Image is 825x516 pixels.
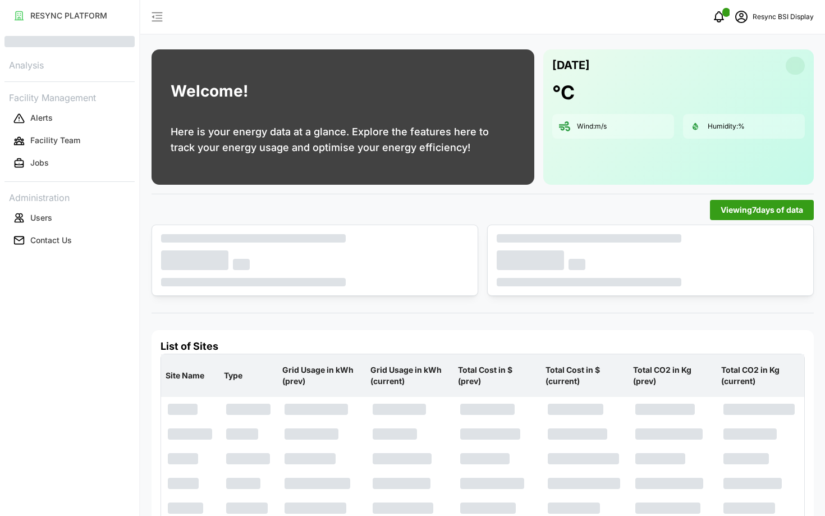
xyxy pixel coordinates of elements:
p: Administration [4,189,135,205]
h1: °C [552,80,575,105]
p: Total Cost in $ (prev) [456,355,539,396]
p: Humidity: % [708,122,745,131]
p: Resync BSI Display [753,12,814,22]
a: Users [4,207,135,229]
p: Here is your energy data at a glance. Explore the features here to track your energy usage and op... [171,124,515,156]
p: Wind: m/s [577,122,607,131]
p: Total CO2 in Kg (prev) [631,355,714,396]
p: Alerts [30,112,53,124]
h4: List of Sites [161,339,805,354]
a: Facility Team [4,130,135,152]
p: Site Name [163,361,217,390]
button: notifications [708,6,730,28]
p: Facility Management [4,89,135,105]
p: RESYNC PLATFORM [30,10,107,21]
h1: Welcome! [171,79,248,103]
button: Alerts [4,108,135,129]
a: RESYNC PLATFORM [4,4,135,27]
a: Jobs [4,152,135,175]
button: Contact Us [4,230,135,250]
p: Facility Team [30,135,80,146]
p: Type [222,361,276,390]
button: Users [4,208,135,228]
p: Grid Usage in kWh (current) [368,355,451,396]
button: RESYNC PLATFORM [4,6,135,26]
button: schedule [730,6,753,28]
button: Facility Team [4,131,135,151]
p: Analysis [4,56,135,72]
p: Grid Usage in kWh (prev) [280,355,363,396]
p: Total CO2 in Kg (current) [719,355,802,396]
p: Contact Us [30,235,72,246]
p: Total Cost in $ (current) [543,355,626,396]
p: Jobs [30,157,49,168]
a: Alerts [4,107,135,130]
button: Viewing7days of data [710,200,814,220]
p: [DATE] [552,56,590,75]
button: Jobs [4,153,135,173]
p: Users [30,212,52,223]
span: Viewing 7 days of data [721,200,803,220]
a: Contact Us [4,229,135,252]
